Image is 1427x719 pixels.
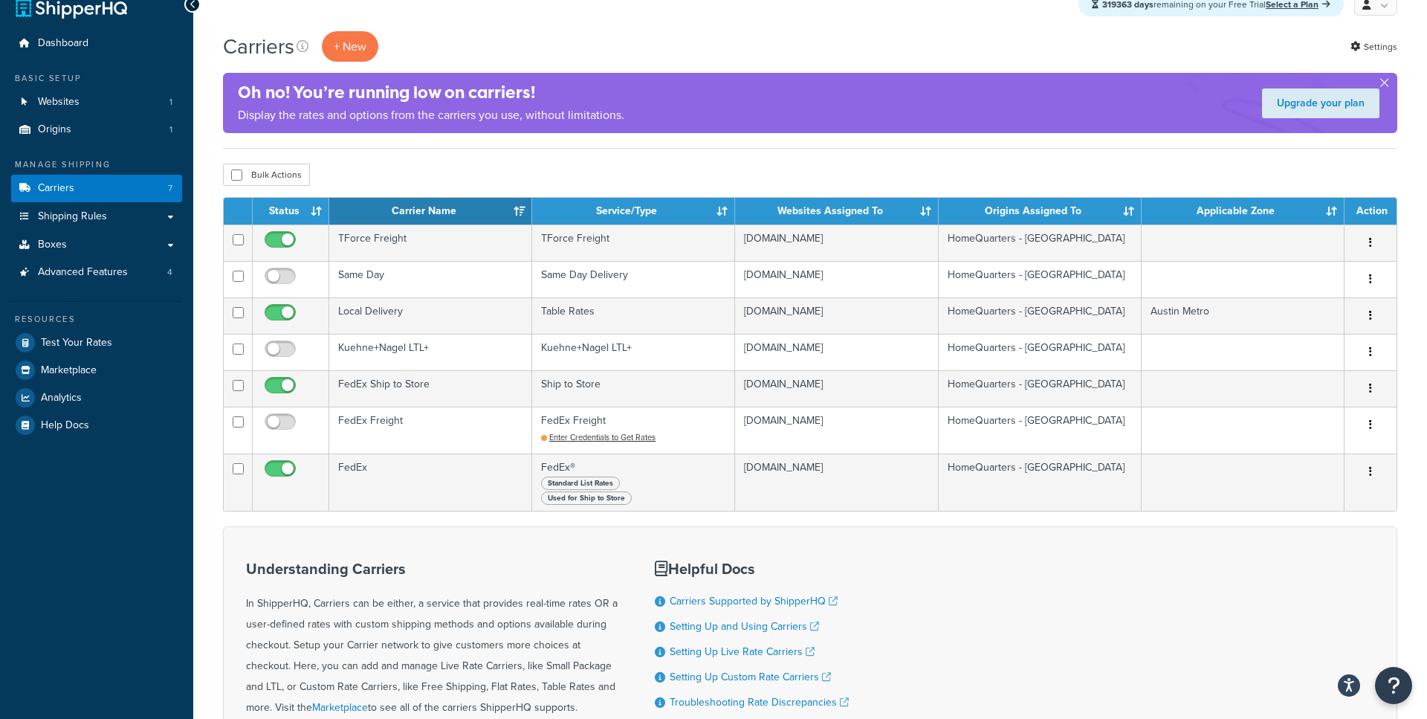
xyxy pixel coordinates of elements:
td: HomeQuarters - [GEOGRAPHIC_DATA] [939,407,1142,454]
span: Websites [38,96,80,109]
button: Bulk Actions [223,164,310,186]
td: HomeQuarters - [GEOGRAPHIC_DATA] [939,370,1142,407]
div: Resources [11,313,182,326]
a: Websites 1 [11,88,182,116]
span: 4 [167,266,172,279]
span: 7 [168,182,172,195]
td: FedEx Freight [329,407,532,454]
a: Help Docs [11,412,182,439]
span: Advanced Features [38,266,128,279]
span: Marketplace [41,364,97,377]
a: Setting Up and Using Carriers [670,619,819,634]
td: Kuehne+Nagel LTL+ [329,334,532,370]
p: Display the rates and options from the carriers you use, without limitations. [238,105,624,126]
td: HomeQuarters - [GEOGRAPHIC_DATA] [939,261,1142,297]
div: Manage Shipping [11,158,182,171]
h3: Helpful Docs [655,561,849,577]
td: [DOMAIN_NAME] [735,225,938,261]
td: [DOMAIN_NAME] [735,454,938,511]
a: Origins 1 [11,116,182,144]
span: 1 [169,123,172,136]
a: Enter Credentials to Get Rates [541,431,656,443]
td: FedEx Ship to Store [329,370,532,407]
td: Local Delivery [329,297,532,334]
a: Carriers Supported by ShipperHQ [670,593,838,609]
a: Test Your Rates [11,329,182,356]
h4: Oh no! You’re running low on carriers! [238,80,624,105]
a: Dashboard [11,30,182,57]
span: Dashboard [38,37,88,50]
th: Applicable Zone: activate to sort column ascending [1142,198,1345,225]
div: Basic Setup [11,72,182,85]
td: [DOMAIN_NAME] [735,334,938,370]
td: Kuehne+Nagel LTL+ [532,334,735,370]
a: Upgrade your plan [1262,88,1379,118]
span: Test Your Rates [41,337,112,349]
td: Table Rates [532,297,735,334]
td: HomeQuarters - [GEOGRAPHIC_DATA] [939,225,1142,261]
td: HomeQuarters - [GEOGRAPHIC_DATA] [939,454,1142,511]
span: Used for Ship to Store [541,491,632,505]
li: Origins [11,116,182,144]
td: HomeQuarters - [GEOGRAPHIC_DATA] [939,334,1142,370]
h3: Understanding Carriers [246,561,618,577]
a: Settings [1350,36,1397,57]
span: 1 [169,96,172,109]
a: Analytics [11,384,182,411]
td: FedEx® [532,454,735,511]
td: Austin Metro [1142,297,1345,334]
span: Boxes [38,239,67,251]
a: Boxes [11,231,182,259]
th: Service/Type: activate to sort column ascending [532,198,735,225]
td: Same Day Delivery [532,261,735,297]
span: Shipping Rules [38,210,107,223]
div: In ShipperHQ, Carriers can be either, a service that provides real-time rates OR a user-defined r... [246,561,618,718]
td: FedEx Freight [532,407,735,454]
h1: Carriers [223,32,294,61]
a: Advanced Features 4 [11,259,182,286]
a: Setting Up Custom Rate Carriers [670,669,831,685]
span: Origins [38,123,71,136]
a: Marketplace [11,357,182,384]
span: Carriers [38,182,74,195]
td: [DOMAIN_NAME] [735,370,938,407]
li: Carriers [11,175,182,202]
th: Carrier Name: activate to sort column ascending [329,198,532,225]
a: Troubleshooting Rate Discrepancies [670,694,849,710]
th: Websites Assigned To: activate to sort column ascending [735,198,938,225]
li: Websites [11,88,182,116]
button: Open Resource Center [1375,667,1412,704]
td: TForce Freight [532,225,735,261]
span: Enter Credentials to Get Rates [549,431,656,443]
td: [DOMAIN_NAME] [735,407,938,454]
span: Analytics [41,392,82,404]
a: Shipping Rules [11,203,182,230]
button: + New [322,31,378,62]
td: HomeQuarters - [GEOGRAPHIC_DATA] [939,297,1142,334]
td: FedEx [329,454,532,511]
span: Standard List Rates [541,477,620,490]
th: Status: activate to sort column ascending [253,198,329,225]
li: Advanced Features [11,259,182,286]
td: Ship to Store [532,370,735,407]
th: Action [1345,198,1397,225]
td: [DOMAIN_NAME] [735,297,938,334]
td: TForce Freight [329,225,532,261]
td: [DOMAIN_NAME] [735,261,938,297]
td: Same Day [329,261,532,297]
th: Origins Assigned To: activate to sort column ascending [939,198,1142,225]
span: Help Docs [41,419,89,432]
a: Marketplace [312,700,368,715]
a: Setting Up Live Rate Carriers [670,644,815,660]
a: Carriers 7 [11,175,182,202]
